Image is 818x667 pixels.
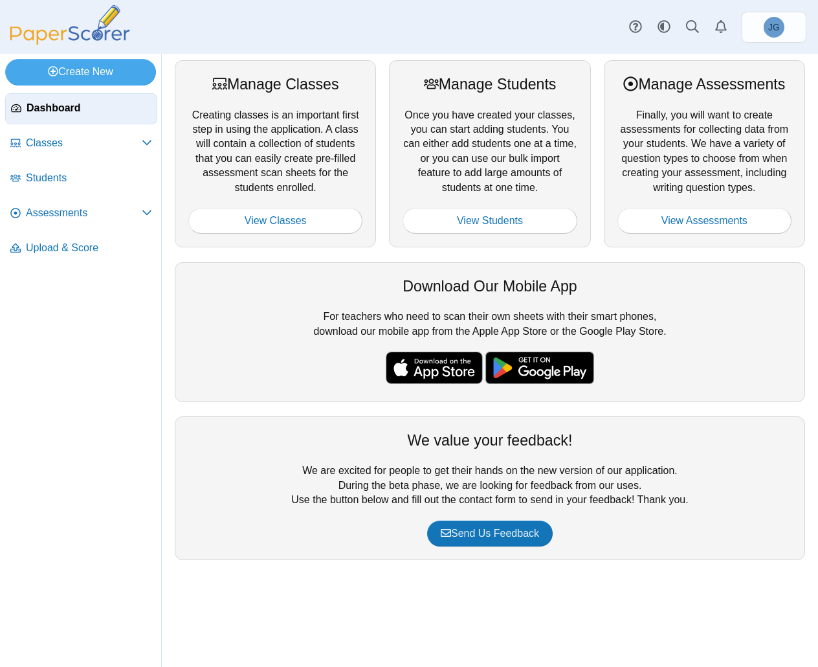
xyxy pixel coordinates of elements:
span: Upload & Score [26,241,152,255]
a: View Assessments [617,208,791,234]
div: We value your feedback! [188,430,791,451]
div: Manage Assessments [617,74,791,95]
div: Manage Students [403,74,577,95]
span: Students [26,171,152,185]
div: Download Our Mobile App [188,276,791,297]
span: Dashboard [27,101,151,115]
a: Classes [5,128,157,159]
div: Finally, you will want to create assessments for collecting data from your students. We have a va... [604,60,805,247]
span: Assessments [26,206,142,220]
a: Upload & Score [5,233,157,264]
a: Assessments [5,198,157,229]
a: Students [5,163,157,194]
a: View Students [403,208,577,234]
div: Once you have created your classes, you can start adding students. You can either add students on... [389,60,590,247]
span: Jenny Griczin [764,17,784,38]
span: Send Us Feedback [441,528,539,539]
span: Jenny Griczin [768,23,780,32]
div: Creating classes is an important first step in using the application. A class will contain a coll... [175,60,376,247]
a: Jenny Griczin [742,12,806,43]
a: Dashboard [5,93,157,124]
img: google-play-badge.png [485,352,594,384]
a: Create New [5,59,156,85]
a: View Classes [188,208,362,234]
a: Alerts [707,13,735,41]
span: Classes [26,136,142,150]
img: PaperScorer [5,5,135,45]
div: We are excited for people to get their hands on the new version of our application. During the be... [175,416,805,560]
a: PaperScorer [5,36,135,47]
img: apple-store-badge.svg [386,352,483,384]
div: Manage Classes [188,74,362,95]
div: For teachers who need to scan their own sheets with their smart phones, download our mobile app f... [175,262,805,402]
a: Send Us Feedback [427,521,553,547]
